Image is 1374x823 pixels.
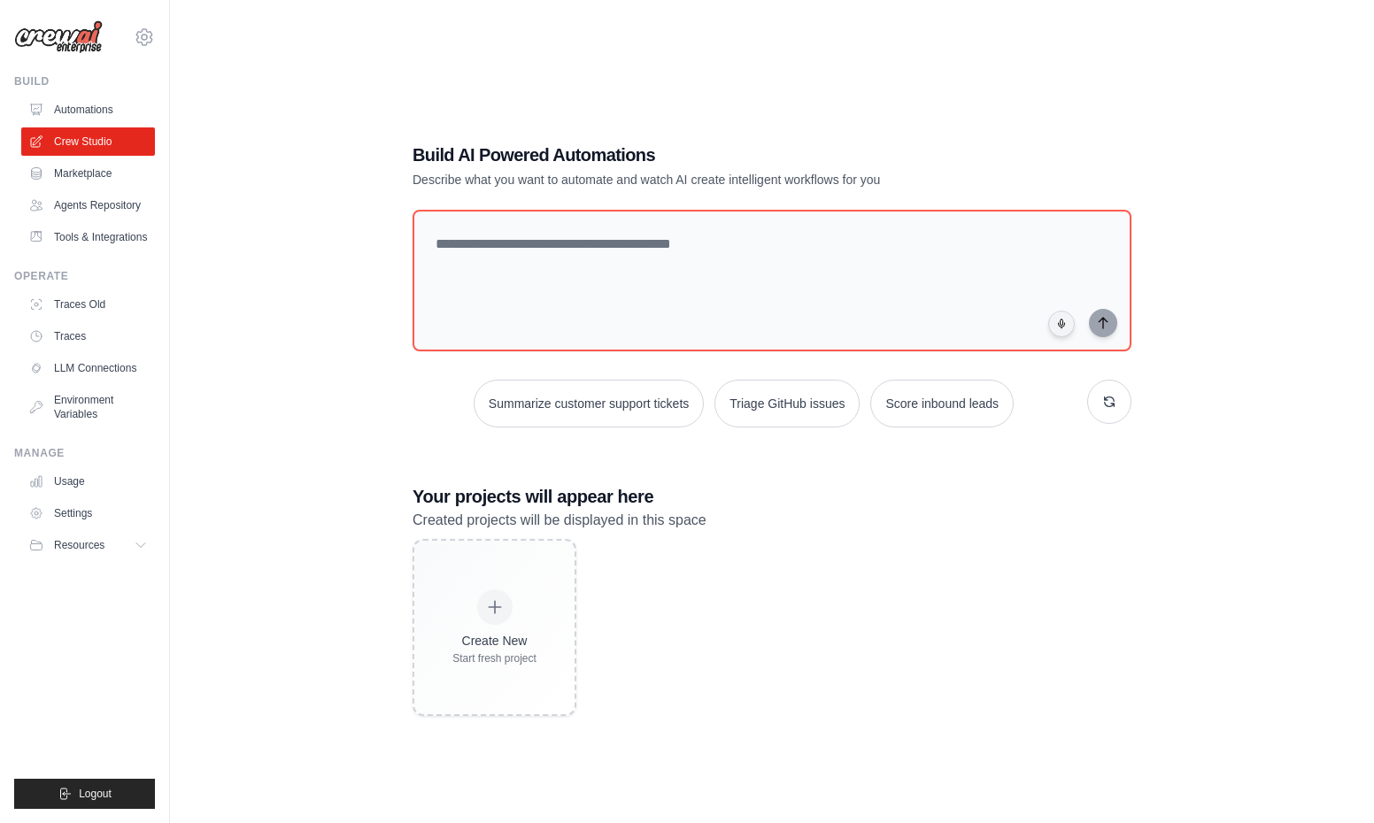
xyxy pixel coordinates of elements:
a: Traces Old [21,290,155,319]
h3: Your projects will appear here [413,484,1131,509]
a: Tools & Integrations [21,223,155,251]
a: Settings [21,499,155,527]
div: Create New [452,632,536,650]
img: Logo [14,20,103,54]
a: Environment Variables [21,386,155,428]
button: Get new suggestions [1087,380,1131,424]
div: Manage [14,446,155,460]
a: Traces [21,322,155,350]
button: Resources [21,531,155,559]
button: Logout [14,779,155,809]
a: Crew Studio [21,127,155,156]
div: Operate [14,269,155,283]
h1: Build AI Powered Automations [413,142,1007,167]
button: Triage GitHub issues [714,380,860,427]
button: Click to speak your automation idea [1048,311,1075,337]
a: Usage [21,467,155,496]
span: Resources [54,538,104,552]
a: Agents Repository [21,191,155,219]
a: Marketplace [21,159,155,188]
p: Describe what you want to automate and watch AI create intelligent workflows for you [413,171,1007,188]
p: Created projects will be displayed in this space [413,509,1131,532]
button: Score inbound leads [870,380,1014,427]
button: Summarize customer support tickets [474,380,704,427]
a: LLM Connections [21,354,155,382]
div: Start fresh project [452,651,536,665]
a: Automations [21,96,155,124]
div: Build [14,74,155,88]
span: Logout [79,787,112,801]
